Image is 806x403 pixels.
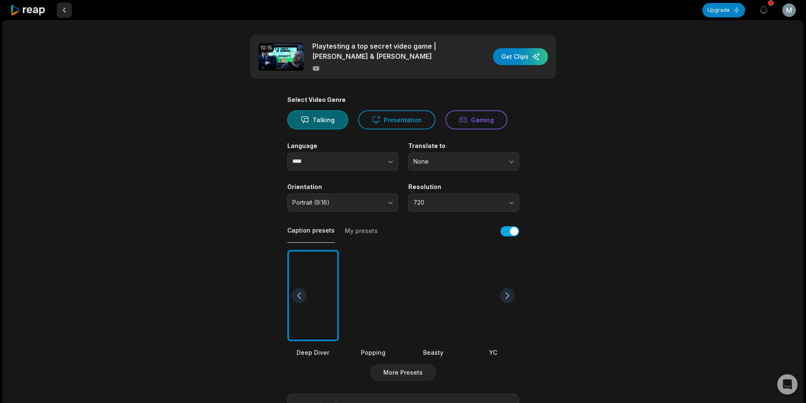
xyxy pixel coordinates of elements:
label: Orientation [287,183,398,191]
button: Get Clips [493,48,548,65]
button: Presentation [358,110,435,129]
button: None [408,153,519,170]
label: Translate to [408,142,519,150]
button: 720 [408,194,519,211]
span: Portrait (9:16) [292,199,381,206]
button: Caption presets [287,226,335,243]
p: Playtesting a top secret video game | [PERSON_NAME] & [PERSON_NAME] [312,41,458,61]
div: Popping [347,348,399,357]
div: Beasty [407,348,459,357]
div: Deep Diver [287,348,339,357]
label: Language [287,142,398,150]
button: Upgrade [702,3,745,17]
button: My presets [345,227,378,243]
button: More Presets [370,364,436,381]
span: None [413,158,502,165]
div: YC [468,348,519,357]
button: Talking [287,110,348,129]
div: Open Intercom Messenger [777,374,798,395]
span: 720 [413,199,502,206]
div: Select Video Genre [287,96,519,104]
label: Resolution [408,183,519,191]
button: Gaming [446,110,507,129]
div: 10:15 [259,43,274,52]
button: Portrait (9:16) [287,194,398,211]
